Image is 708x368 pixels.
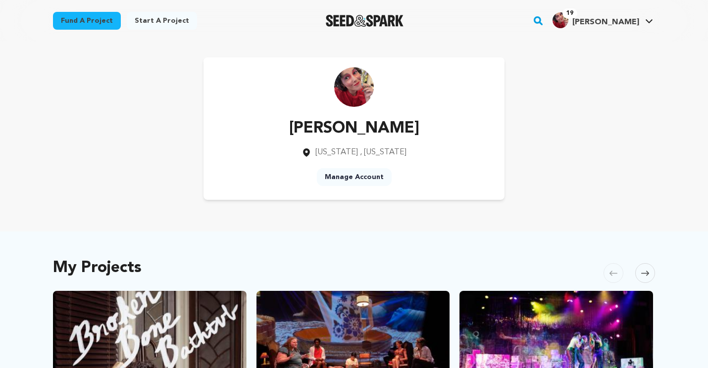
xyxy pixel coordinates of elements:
a: Manage Account [317,168,392,186]
span: , [US_STATE] [360,148,406,156]
img: https://seedandspark-static.s3.us-east-2.amazonaws.com/images/User/000/282/891/medium/9c064c1b743... [334,67,374,107]
a: Siobhan O.'s Profile [551,10,655,28]
img: 9c064c1b743f605b.jpg [553,12,568,28]
span: Siobhan O.'s Profile [551,10,655,31]
p: [PERSON_NAME] [289,117,419,140]
h2: My Projects [53,261,142,275]
span: [US_STATE] [315,148,358,156]
a: Fund a project [53,12,121,30]
span: [PERSON_NAME] [572,18,639,26]
div: Siobhan O.'s Profile [553,12,639,28]
a: Start a project [127,12,197,30]
img: Seed&Spark Logo Dark Mode [326,15,404,27]
a: Seed&Spark Homepage [326,15,404,27]
span: 19 [562,8,577,18]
